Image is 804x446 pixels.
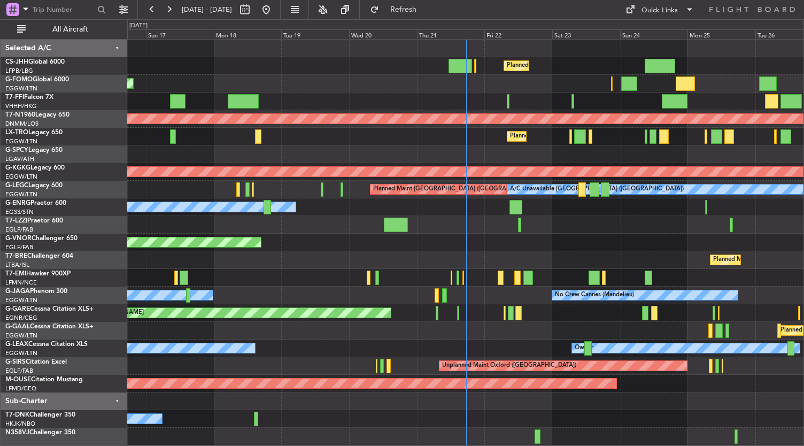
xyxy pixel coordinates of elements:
[5,306,30,312] span: G-GARE
[620,1,699,18] button: Quick Links
[349,29,417,39] div: Wed 20
[484,29,552,39] div: Fri 22
[5,218,63,224] a: T7-LZZIPraetor 600
[33,2,94,18] input: Trip Number
[510,128,678,144] div: Planned Maint [GEOGRAPHIC_DATA] ([GEOGRAPHIC_DATA])
[182,5,232,14] span: [DATE] - [DATE]
[5,226,33,234] a: EGLF/FAB
[214,29,282,39] div: Mon 18
[5,341,88,348] a: G-LEAXCessna Citation XLS
[5,182,63,189] a: G-LEGCLegacy 600
[5,208,34,216] a: EGSS/STN
[687,29,755,39] div: Mon 25
[5,296,37,304] a: EGGW/LTN
[5,314,37,322] a: EGNR/CEG
[5,200,66,206] a: G-ENRGPraetor 600
[5,182,28,189] span: G-LEGC
[5,147,63,153] a: G-SPCYLegacy 650
[5,165,30,171] span: G-KGKG
[5,349,37,357] a: EGGW/LTN
[365,1,429,18] button: Refresh
[5,288,67,295] a: G-JAGAPhenom 300
[5,67,33,75] a: LFPB/LBG
[5,412,75,418] a: T7-DNKChallenger 350
[442,358,576,374] div: Unplanned Maint Oxford ([GEOGRAPHIC_DATA])
[5,288,30,295] span: G-JAGA
[5,147,28,153] span: G-SPCY
[620,29,688,39] div: Sun 24
[5,102,37,110] a: VHHH/HKG
[12,21,116,38] button: All Aircraft
[555,287,634,303] div: No Crew Cannes (Mandelieu)
[575,340,593,356] div: Owner
[5,359,26,365] span: G-SIRS
[507,58,675,74] div: Planned Maint [GEOGRAPHIC_DATA] ([GEOGRAPHIC_DATA])
[641,5,678,16] div: Quick Links
[5,190,37,198] a: EGGW/LTN
[5,253,27,259] span: T7-BRE
[5,324,30,330] span: G-GAAL
[5,306,94,312] a: G-GARECessna Citation XLS+
[28,26,113,33] span: All Aircraft
[5,129,63,136] a: LX-TROLegacy 650
[5,271,71,277] a: T7-EMIHawker 900XP
[5,429,29,436] span: N358VJ
[373,181,542,197] div: Planned Maint [GEOGRAPHIC_DATA] ([GEOGRAPHIC_DATA])
[5,84,37,93] a: EGGW/LTN
[5,412,29,418] span: T7-DNK
[5,76,33,83] span: G-FOMO
[5,261,29,269] a: LTBA/ISL
[5,243,33,251] a: EGLF/FAB
[5,76,69,83] a: G-FOMOGlobal 6000
[5,253,73,259] a: T7-BREChallenger 604
[129,21,148,30] div: [DATE]
[510,181,684,197] div: A/C Unavailable [GEOGRAPHIC_DATA] ([GEOGRAPHIC_DATA])
[5,376,83,383] a: M-OUSECitation Mustang
[5,279,37,287] a: LFMN/NCE
[5,235,78,242] a: G-VNORChallenger 650
[5,324,94,330] a: G-GAALCessna Citation XLS+
[552,29,620,39] div: Sat 23
[5,155,34,163] a: LGAV/ATH
[5,200,30,206] span: G-ENRG
[5,137,37,145] a: EGGW/LTN
[5,385,36,393] a: LFMD/CEQ
[5,376,31,383] span: M-OUSE
[417,29,485,39] div: Thu 21
[5,165,65,171] a: G-KGKGLegacy 600
[5,420,35,428] a: HKJK/NBO
[5,112,35,118] span: T7-N1960
[5,359,67,365] a: G-SIRSCitation Excel
[5,218,27,224] span: T7-LZZI
[5,112,69,118] a: T7-N1960Legacy 650
[5,235,32,242] span: G-VNOR
[5,94,53,101] a: T7-FFIFalcon 7X
[146,29,214,39] div: Sun 17
[5,341,28,348] span: G-LEAX
[381,6,426,13] span: Refresh
[5,59,65,65] a: CS-JHHGlobal 6000
[281,29,349,39] div: Tue 19
[5,332,37,340] a: EGGW/LTN
[5,59,28,65] span: CS-JHH
[5,429,75,436] a: N358VJChallenger 350
[5,367,33,375] a: EGLF/FAB
[5,120,38,128] a: DNMM/LOS
[5,173,37,181] a: EGGW/LTN
[5,129,28,136] span: LX-TRO
[5,271,26,277] span: T7-EMI
[5,94,24,101] span: T7-FFI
